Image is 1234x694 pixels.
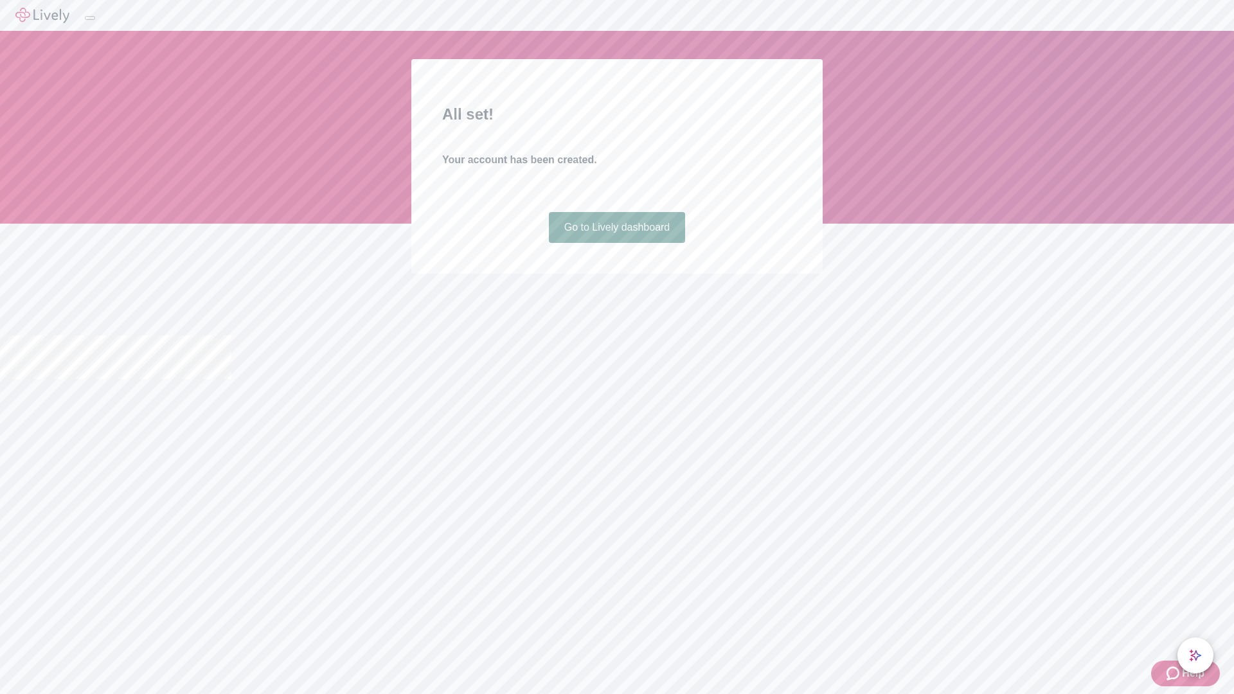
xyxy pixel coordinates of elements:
[549,212,686,243] a: Go to Lively dashboard
[85,16,95,20] button: Log out
[15,8,69,23] img: Lively
[1177,637,1213,673] button: chat
[1182,666,1204,681] span: Help
[1167,666,1182,681] svg: Zendesk support icon
[1151,661,1220,686] button: Zendesk support iconHelp
[442,103,792,126] h2: All set!
[442,152,792,168] h4: Your account has been created.
[1189,649,1202,662] svg: Lively AI Assistant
